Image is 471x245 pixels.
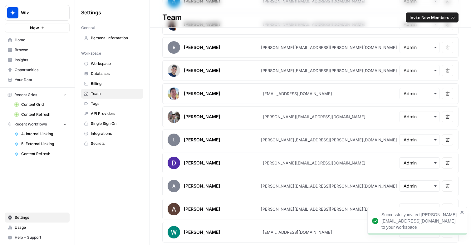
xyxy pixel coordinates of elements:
[91,35,140,41] span: Personal Information
[21,112,67,117] span: Content Refresh
[7,7,18,18] img: Wiz Logo
[168,203,180,215] img: avatar
[15,47,67,53] span: Browse
[168,180,180,192] span: A
[5,5,70,21] button: Workspace: Wiz
[21,10,59,16] span: Wiz
[91,101,140,106] span: Tags
[91,81,140,86] span: Billing
[404,44,435,51] input: Admin
[168,157,180,169] img: avatar
[12,129,70,139] a: 4. Internal Linking
[381,212,458,230] div: Successfully invited [PERSON_NAME][EMAIL_ADDRESS][DOMAIN_NAME] to your workspace
[12,100,70,110] a: Content Grid
[81,9,101,16] span: Settings
[91,71,140,76] span: Databases
[263,91,332,97] div: [EMAIL_ADDRESS][DOMAIN_NAME]
[15,225,67,230] span: Usage
[15,235,67,240] span: Help + Support
[15,215,67,220] span: Settings
[81,129,143,139] a: Integrations
[81,59,143,69] a: Workspace
[15,77,67,83] span: Your Data
[261,137,397,143] div: [PERSON_NAME][EMAIL_ADDRESS][PERSON_NAME][DOMAIN_NAME]
[91,131,140,136] span: Integrations
[81,119,143,129] a: Single Sign On
[15,67,67,73] span: Opportunities
[12,110,70,120] a: Content Refresh
[184,137,220,143] div: [PERSON_NAME]
[91,61,140,66] span: Workspace
[21,102,67,107] span: Content Grid
[404,206,435,212] input: Admin
[168,64,180,77] img: avatar
[184,91,220,97] div: [PERSON_NAME]
[184,183,220,189] div: [PERSON_NAME]
[12,139,70,149] a: 5. External Linking
[5,213,70,223] a: Settings
[5,90,70,100] button: Recent Grids
[404,183,435,189] input: Admin
[150,12,471,22] div: Team
[184,44,220,51] div: [PERSON_NAME]
[168,134,180,146] span: L
[81,109,143,119] a: API Providers
[12,149,70,159] a: Content Refresh
[261,206,397,212] div: [PERSON_NAME][EMAIL_ADDRESS][PERSON_NAME][DOMAIN_NAME]
[5,35,70,45] a: Home
[261,44,397,51] div: [PERSON_NAME][EMAIL_ADDRESS][PERSON_NAME][DOMAIN_NAME]
[81,69,143,79] a: Databases
[184,206,220,212] div: [PERSON_NAME]
[91,121,140,126] span: Single Sign On
[5,223,70,233] a: Usage
[81,99,143,109] a: Tags
[261,67,397,74] div: [PERSON_NAME][EMAIL_ADDRESS][PERSON_NAME][DOMAIN_NAME]
[404,137,435,143] input: Admin
[5,75,70,85] a: Your Data
[14,92,37,98] span: Recent Grids
[81,25,95,31] span: General
[263,229,332,235] div: [EMAIL_ADDRESS][DOMAIN_NAME]
[184,160,220,166] div: [PERSON_NAME]
[168,87,179,100] img: avatar
[406,12,459,22] button: Invite New Members
[404,114,435,120] input: Admin
[21,141,67,147] span: 5. External Linking
[91,141,140,146] span: Secrets
[404,67,435,74] input: Admin
[91,91,140,96] span: Team
[404,91,435,97] input: Admin
[5,55,70,65] a: Insights
[168,41,180,54] span: E
[81,33,143,43] a: Personal Information
[21,151,67,157] span: Content Refresh
[30,25,39,31] span: New
[404,160,435,166] input: Admin
[460,210,464,215] button: close
[81,89,143,99] a: Team
[5,23,70,32] button: New
[15,57,67,63] span: Insights
[184,114,220,120] div: [PERSON_NAME]
[21,131,67,137] span: 4. Internal Linking
[168,226,180,238] img: avatar
[263,160,366,166] div: [PERSON_NAME][EMAIL_ADDRESS][DOMAIN_NAME]
[184,229,220,235] div: [PERSON_NAME]
[15,37,67,43] span: Home
[81,51,101,56] span: Workspace
[5,65,70,75] a: Opportunities
[5,233,70,243] button: Help + Support
[81,139,143,149] a: Secrets
[168,110,180,123] img: avatar
[5,45,70,55] a: Browse
[410,14,449,21] span: Invite New Members
[91,111,140,116] span: API Providers
[14,121,47,127] span: Recent Workflows
[81,79,143,89] a: Billing
[261,183,397,189] div: [PERSON_NAME][EMAIL_ADDRESS][PERSON_NAME][DOMAIN_NAME]
[5,120,70,129] button: Recent Workflows
[184,67,220,74] div: [PERSON_NAME]
[263,114,366,120] div: [PERSON_NAME][EMAIL_ADDRESS][DOMAIN_NAME]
